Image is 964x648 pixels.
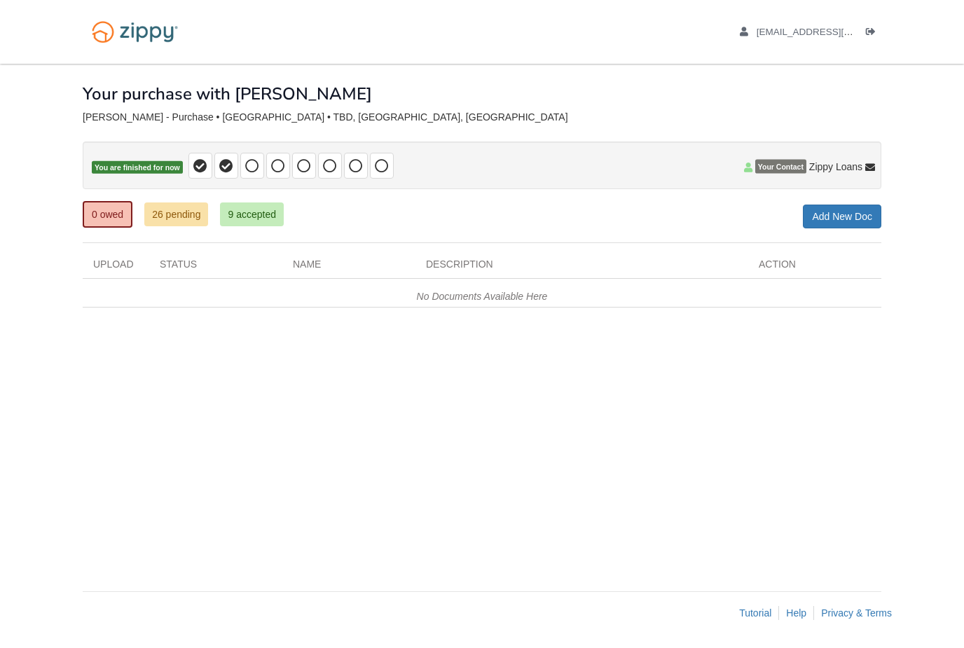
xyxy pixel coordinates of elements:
[821,607,892,619] a: Privacy & Terms
[83,201,132,228] a: 0 owed
[149,257,282,278] div: Status
[83,257,149,278] div: Upload
[757,27,917,37] span: dnwright31817@gmail.com
[866,27,881,41] a: Log out
[748,257,881,278] div: Action
[803,205,881,228] a: Add New Doc
[144,202,208,226] a: 26 pending
[83,14,187,50] img: Logo
[809,160,862,174] span: Zippy Loans
[83,85,372,103] h1: Your purchase with [PERSON_NAME]
[417,291,548,302] em: No Documents Available Here
[83,111,881,123] div: [PERSON_NAME] - Purchase • [GEOGRAPHIC_DATA] • TBD, [GEOGRAPHIC_DATA], [GEOGRAPHIC_DATA]
[755,160,806,174] span: Your Contact
[740,27,917,41] a: edit profile
[415,257,748,278] div: Description
[220,202,284,226] a: 9 accepted
[92,161,183,174] span: You are finished for now
[282,257,415,278] div: Name
[786,607,806,619] a: Help
[739,607,771,619] a: Tutorial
